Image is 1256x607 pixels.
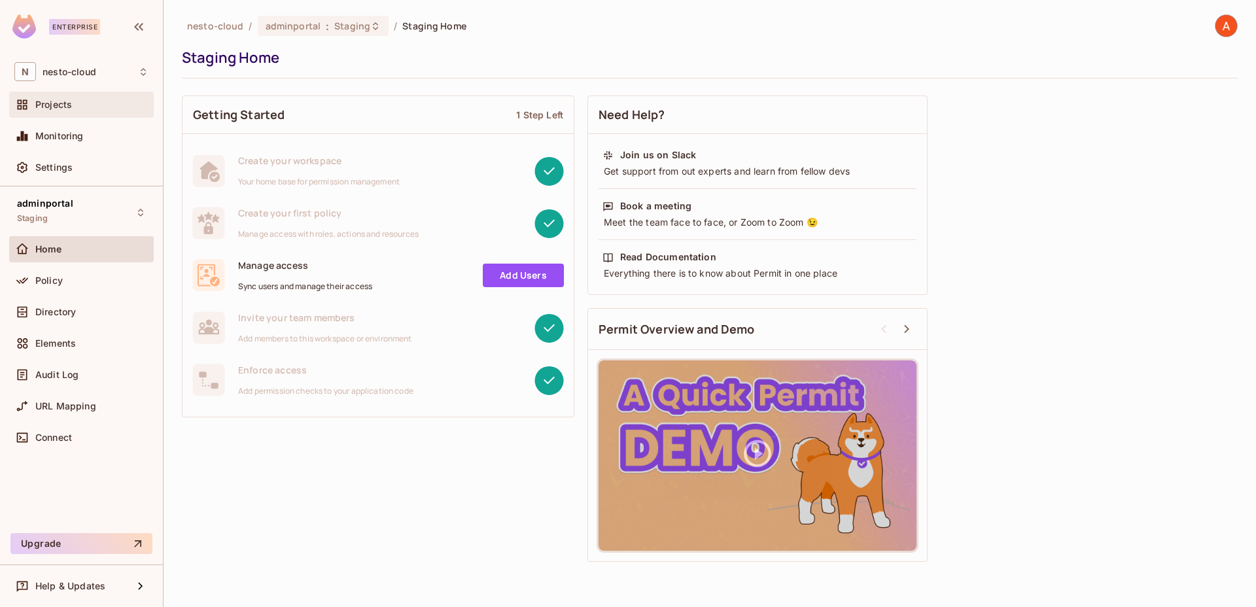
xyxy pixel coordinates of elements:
div: 1 Step Left [516,109,563,121]
span: : [325,21,330,31]
span: Policy [35,275,63,286]
li: / [249,20,252,32]
span: Getting Started [193,107,285,123]
span: adminportal [266,20,321,32]
span: Staging [17,213,48,224]
span: Staging Home [402,20,466,32]
span: N [14,62,36,81]
span: Settings [35,162,73,173]
span: Enforce access [238,364,413,376]
a: Add Users [483,264,564,287]
span: Help & Updates [35,581,105,591]
span: Create your workspace [238,154,400,167]
div: Get support from out experts and learn from fellow devs [602,165,913,178]
span: Monitoring [35,131,84,141]
button: Upgrade [10,533,152,554]
img: SReyMgAAAABJRU5ErkJggg== [12,14,36,39]
div: Everything there is to know about Permit in one place [602,267,913,280]
li: / [394,20,397,32]
span: the active workspace [187,20,243,32]
span: Add members to this workspace or environment [238,334,412,344]
div: Book a meeting [620,199,691,213]
span: adminportal [17,198,73,209]
span: URL Mapping [35,401,96,411]
div: Meet the team face to face, or Zoom to Zoom 😉 [602,216,913,229]
span: Manage access with roles, actions and resources [238,229,419,239]
span: Audit Log [35,370,78,380]
span: Invite your team members [238,311,412,324]
div: Staging Home [182,48,1231,67]
img: Adel Ati [1215,15,1237,37]
span: Manage access [238,259,372,271]
span: Sync users and manage their access [238,281,372,292]
span: Add permission checks to your application code [238,386,413,396]
span: Workspace: nesto-cloud [43,67,96,77]
div: Enterprise [49,19,100,35]
span: Need Help? [599,107,665,123]
span: Staging [334,20,370,32]
span: Create your first policy [238,207,419,219]
div: Join us on Slack [620,148,696,162]
span: Your home base for permission management [238,177,400,187]
span: Elements [35,338,76,349]
span: Permit Overview and Demo [599,321,755,338]
span: Projects [35,99,72,110]
div: Read Documentation [620,251,716,264]
span: Directory [35,307,76,317]
span: Home [35,244,62,254]
span: Connect [35,432,72,443]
